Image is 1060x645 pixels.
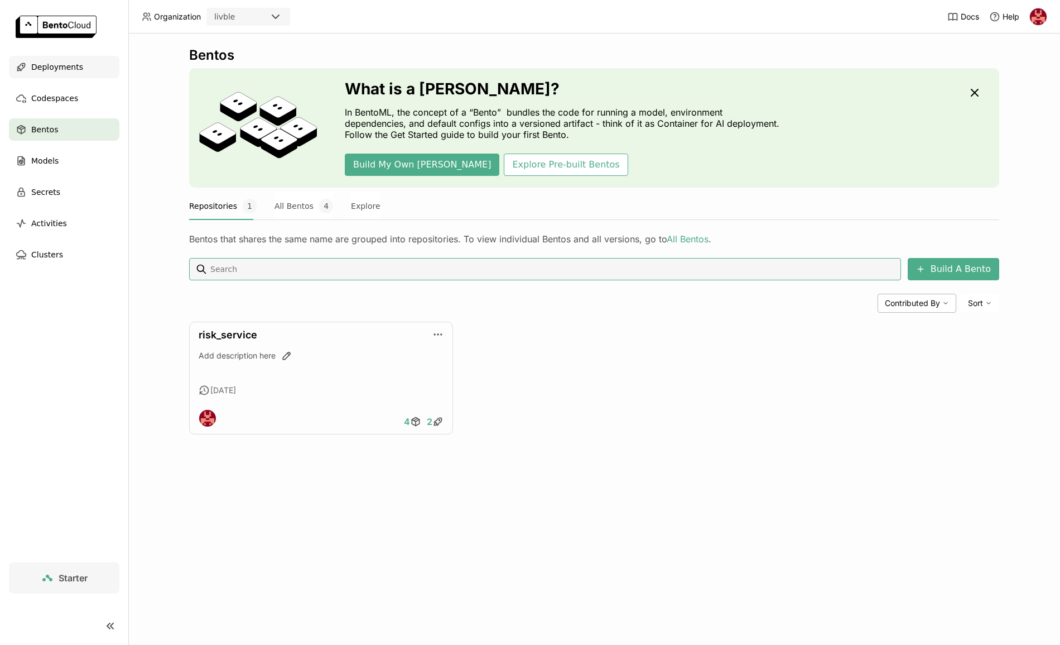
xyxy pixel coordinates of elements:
[9,243,119,266] a: Clusters
[947,11,979,22] a: Docs
[59,572,88,584] span: Starter
[214,11,235,22] div: livble
[31,185,60,199] span: Secrets
[236,12,237,23] input: Selected livble.
[9,150,119,172] a: Models
[31,92,78,105] span: Codespaces
[9,181,119,203] a: Secrets
[9,562,119,594] a: Starter
[1030,8,1047,25] img: Uri Vinetz
[16,16,97,38] img: logo
[9,56,119,78] a: Deployments
[989,11,1019,22] div: Help
[31,217,67,230] span: Activities
[9,212,119,235] a: Activities
[961,12,979,22] span: Docs
[31,248,63,261] span: Clusters
[9,87,119,109] a: Codespaces
[31,60,83,74] span: Deployments
[9,118,119,141] a: Bentos
[1003,12,1019,22] span: Help
[31,123,58,136] span: Bentos
[31,154,59,168] span: Models
[154,12,201,22] span: Organization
